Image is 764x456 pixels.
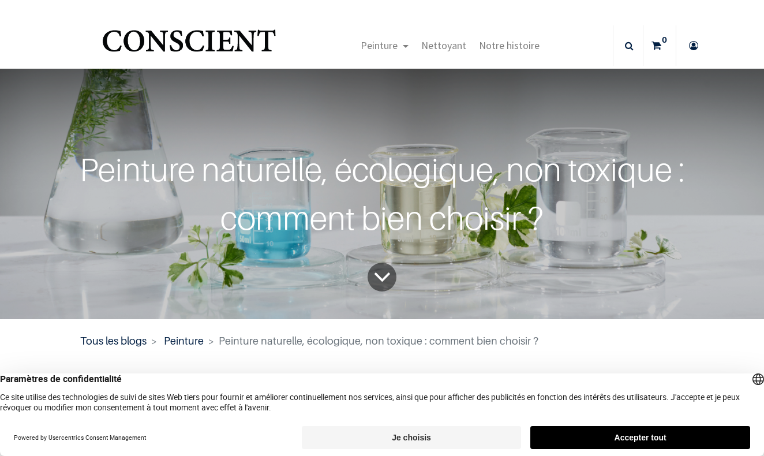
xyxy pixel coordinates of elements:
[100,23,278,69] img: Conscient
[80,333,683,349] nav: fil d'Ariane
[354,25,415,66] a: Peinture
[361,39,398,52] span: Peinture
[643,25,676,66] a: 0
[479,39,540,52] span: Notre histoire
[164,335,204,347] a: Peinture
[368,263,396,291] a: To blog content
[373,253,391,301] i: To blog content
[219,335,538,347] span: Peinture naturelle, écologique, non toxique : comment bien choisir ?
[80,335,147,347] a: Tous les blogs
[659,34,670,46] sup: 0
[421,39,466,52] span: Nettoyant
[100,23,278,69] a: Logo of Conscient
[47,145,717,242] div: Peinture naturelle, écologique, non toxique : comment bien choisir ?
